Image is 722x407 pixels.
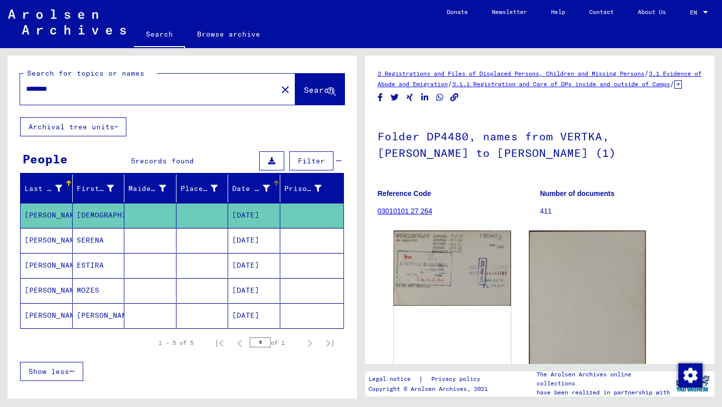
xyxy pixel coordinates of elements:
[23,150,68,168] div: People
[300,333,320,353] button: Next page
[674,371,711,396] img: yv_logo.png
[670,79,674,88] span: /
[284,180,334,196] div: Prisoner #
[378,70,644,77] a: 3 Registrations and Files of Displaced Persons, Children and Missing Persons
[131,156,135,165] span: 5
[420,91,430,104] button: Share on LinkedIn
[180,180,231,196] div: Place of Birth
[232,180,282,196] div: Date of Birth
[250,338,300,347] div: of 1
[536,388,671,397] p: have been realized in partnership with
[228,203,280,228] mat-cell: [DATE]
[21,303,73,328] mat-cell: [PERSON_NAME]
[25,183,62,194] div: Last Name
[378,207,432,215] a: 03010101 27 264
[378,189,431,197] b: Reference Code
[369,374,419,384] a: Legal notice
[176,174,229,202] mat-header-cell: Place of Birth
[228,174,280,202] mat-header-cell: Date of Birth
[128,183,166,194] div: Maiden Name
[405,91,415,104] button: Share on Xing
[378,113,702,174] h1: Folder DP4480, names from VERTKA, [PERSON_NAME] to [PERSON_NAME] (1)
[320,333,340,353] button: Last page
[279,84,291,96] mat-icon: close
[289,151,333,170] button: Filter
[435,91,445,104] button: Share on WhatsApp
[180,183,218,194] div: Place of Birth
[210,333,230,353] button: First page
[73,253,125,278] mat-cell: ESTIRA
[540,206,702,217] p: 411
[228,228,280,253] mat-cell: [DATE]
[298,156,325,165] span: Filter
[8,10,126,35] img: Arolsen_neg.svg
[228,303,280,328] mat-cell: [DATE]
[73,174,125,202] mat-header-cell: First Name
[375,91,386,104] button: Share on Facebook
[452,80,670,88] a: 3.1.1 Registration and Care of DPs inside and outside of Camps
[228,278,280,303] mat-cell: [DATE]
[644,69,649,78] span: /
[185,22,272,46] a: Browse archive
[678,363,702,387] img: Change consent
[21,203,73,228] mat-cell: [PERSON_NAME]
[284,183,322,194] div: Prisoner #
[423,374,492,384] a: Privacy policy
[21,253,73,278] mat-cell: [PERSON_NAME]
[25,180,75,196] div: Last Name
[228,253,280,278] mat-cell: [DATE]
[540,189,615,197] b: Number of documents
[21,278,73,303] mat-cell: [PERSON_NAME]
[280,174,344,202] mat-header-cell: Prisoner #
[295,74,344,105] button: Search
[73,203,125,228] mat-cell: [DEMOGRAPHIC_DATA]
[690,9,701,16] span: EN
[73,278,125,303] mat-cell: MOZES
[77,183,114,194] div: First Name
[449,91,460,104] button: Copy link
[158,338,194,347] div: 1 – 5 of 5
[21,228,73,253] mat-cell: [PERSON_NAME]
[304,85,334,95] span: Search
[20,117,126,136] button: Archival tree units
[73,303,125,328] mat-cell: [PERSON_NAME]
[124,174,176,202] mat-header-cell: Maiden Name
[135,156,194,165] span: records found
[27,69,144,78] mat-label: Search for topics or names
[275,79,295,99] button: Clear
[369,374,492,384] div: |
[230,333,250,353] button: Previous page
[77,180,127,196] div: First Name
[134,22,185,48] a: Search
[21,174,73,202] mat-header-cell: Last Name
[390,91,400,104] button: Share on Twitter
[394,231,511,306] img: 001.jpg
[20,362,83,381] button: Show less
[232,183,270,194] div: Date of Birth
[73,228,125,253] mat-cell: SERENA
[448,79,452,88] span: /
[536,370,671,388] p: The Arolsen Archives online collections
[128,180,178,196] div: Maiden Name
[369,384,492,393] p: Copyright © Arolsen Archives, 2021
